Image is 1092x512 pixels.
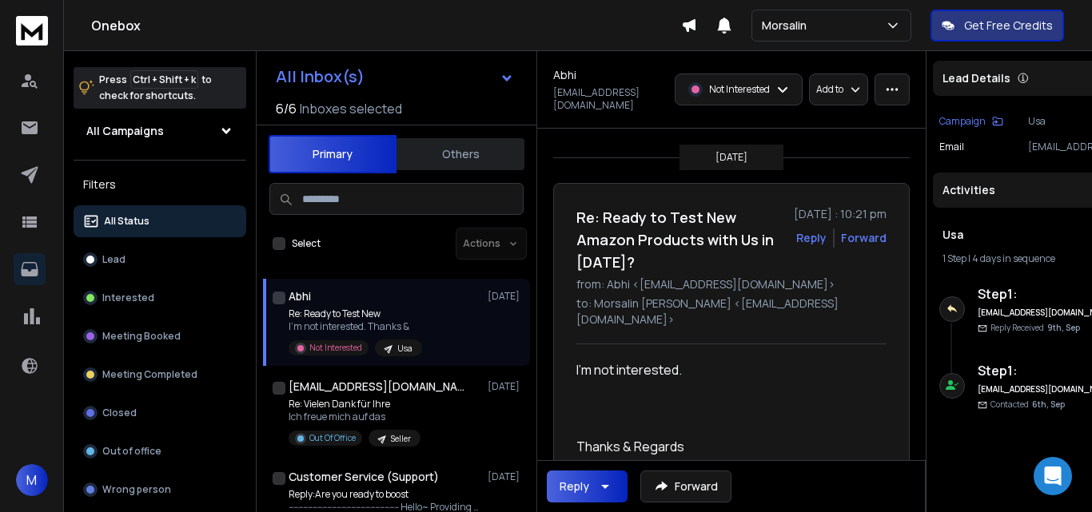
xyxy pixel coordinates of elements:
p: Campaign [939,115,986,128]
button: Out of office [74,435,246,467]
div: Thanks & Regards [576,437,874,456]
button: Forward [640,470,731,502]
h1: Onebox [91,16,681,35]
p: [DATE] [488,470,524,483]
button: All Campaigns [74,115,246,147]
div: Forward [841,230,887,246]
p: I'm not interested. Thanks & [289,320,422,333]
p: Lead Details [943,70,1010,86]
button: Wrong person [74,474,246,506]
span: 4 days in sequence [972,252,1055,265]
p: Get Free Credits [964,18,1053,34]
p: [DATE] : 10:21 pm [794,206,887,222]
p: Morsalin [762,18,813,34]
p: Meeting Booked [102,330,181,343]
p: Usa [397,343,412,355]
p: [DATE] [488,380,524,393]
p: All Status [104,215,149,228]
button: Campaign [939,115,1003,128]
p: Out Of Office [309,432,356,444]
p: Re: Ready to Test New [289,308,422,320]
p: Out of office [102,445,161,458]
button: Get Free Credits [931,10,1064,42]
button: Reply [547,470,628,502]
span: 1 Step [943,252,966,265]
p: Not Interested [309,342,362,354]
p: Contacted [990,399,1065,411]
label: Select [292,237,321,250]
div: Reply [560,478,589,494]
button: Lead [74,244,246,276]
h1: Abhi [289,288,311,304]
p: [DATE] [488,290,524,303]
p: Wrong person [102,483,171,496]
button: Others [397,137,524,172]
p: from: Abhi <[EMAIL_ADDRESS][DOMAIN_NAME]> [576,276,887,292]
p: Reply:Are you ready to boost [289,488,480,501]
span: Ctrl + Shift + k [130,70,198,89]
span: 9th, Sep [1047,322,1080,333]
button: M [16,464,48,496]
p: [EMAIL_ADDRESS][DOMAIN_NAME] [553,86,665,112]
h1: Customer Service (Support) [289,469,439,485]
h1: Re: Ready to Test New Amazon Products with Us in [DATE]? [576,206,784,273]
h3: Filters [74,173,246,196]
h1: All Inbox(s) [276,69,365,85]
img: logo [16,16,48,46]
p: Email [939,141,964,153]
button: Closed [74,397,246,429]
p: Reply Received [990,322,1080,334]
span: 6th, Sep [1032,399,1065,410]
button: Interested [74,282,246,314]
p: Meeting Completed [102,368,197,381]
h1: All Campaigns [86,123,164,139]
h1: [EMAIL_ADDRESS][DOMAIN_NAME] [289,379,464,395]
div: Open Intercom Messenger [1034,457,1072,495]
p: Lead [102,253,126,266]
p: to: Morsalin [PERSON_NAME] <[EMAIL_ADDRESS][DOMAIN_NAME]> [576,296,887,327]
p: Closed [102,407,137,419]
h1: Abhi [553,67,576,83]
button: All Status [74,205,246,237]
button: Reply [796,230,827,246]
p: Interested [102,292,154,304]
p: Re: Vielen Dank für Ihre [289,398,420,411]
button: All Inbox(s) [263,61,527,93]
p: Press to check for shortcuts. [99,72,212,104]
h3: Inboxes selected [300,99,402,118]
button: Meeting Completed [74,359,246,391]
p: Add to [816,83,843,96]
span: 6 / 6 [276,99,297,118]
p: lch freue mich auf das [289,411,420,423]
button: Meeting Booked [74,320,246,352]
p: [DATE] [715,151,747,164]
p: Seller [391,433,411,445]
p: Not Interested [709,83,770,96]
button: Primary [269,135,397,173]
